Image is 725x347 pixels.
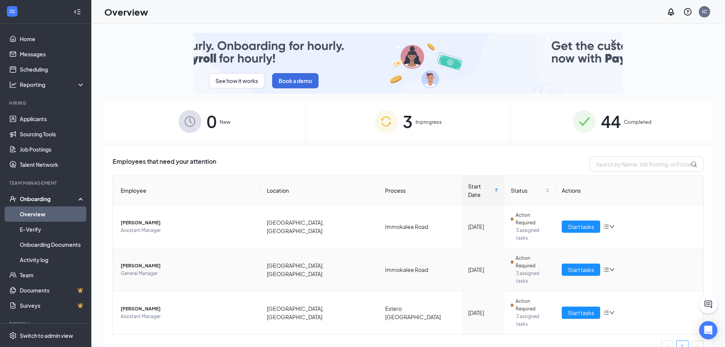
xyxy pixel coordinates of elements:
[220,118,230,126] span: New
[609,310,615,315] span: down
[516,270,550,285] span: 3 assigned tasks
[20,62,85,77] a: Scheduling
[20,46,85,62] a: Messages
[556,176,703,205] th: Actions
[568,309,594,317] span: Start tasks
[121,313,255,320] span: Assistant Manager
[468,309,499,317] div: [DATE]
[73,8,81,16] svg: Collapse
[121,262,255,270] span: [PERSON_NAME]
[9,332,17,339] svg: Settings
[603,224,609,230] span: bars
[379,248,462,291] td: Immokalee Road
[505,176,556,205] th: Status
[9,180,83,186] div: Team Management
[20,267,85,283] a: Team
[113,176,261,205] th: Employee
[20,31,85,46] a: Home
[20,222,85,237] a: E-Verify
[699,295,717,313] button: ChatActive
[609,37,618,46] svg: Cross
[20,332,73,339] div: Switch to admin view
[20,195,78,203] div: Onboarding
[261,291,379,334] td: [GEOGRAPHIC_DATA], [GEOGRAPHIC_DATA]
[516,297,550,313] span: Action Required
[261,176,379,205] th: Location
[20,206,85,222] a: Overview
[609,224,615,229] span: down
[516,227,550,242] span: 3 assigned tasks
[403,108,413,134] span: 3
[9,195,17,203] svg: UserCheck
[590,157,704,172] input: Search by Name, Job Posting, or Process
[121,227,255,234] span: Assistant Manager
[468,222,499,231] div: [DATE]
[9,100,83,106] div: Hiring
[379,291,462,334] td: Estero [GEOGRAPHIC_DATA]
[20,126,85,142] a: Sourcing Tools
[562,264,600,276] button: Start tasks
[416,118,442,126] span: In progress
[272,73,319,88] button: Book a demo
[516,254,550,270] span: Action Required
[562,307,600,319] button: Start tasks
[379,205,462,248] td: Immokalee Road
[20,81,85,88] div: Reporting
[468,182,493,199] span: Start Date
[20,298,85,313] a: SurveysCrown
[603,267,609,273] span: bars
[113,157,216,172] span: Employees that need your attention
[601,108,621,134] span: 44
[603,310,609,316] span: bars
[121,305,255,313] span: [PERSON_NAME]
[568,265,594,274] span: Start tasks
[104,5,148,18] h1: Overview
[121,270,255,277] span: General Manager
[699,321,717,339] div: Open Intercom Messenger
[702,8,707,15] div: JC
[261,205,379,248] td: [GEOGRAPHIC_DATA], [GEOGRAPHIC_DATA]
[9,81,17,88] svg: Analysis
[121,219,255,227] span: [PERSON_NAME]
[209,73,265,88] button: See how it works
[568,222,594,231] span: Start tasks
[562,221,600,233] button: Start tasks
[20,237,85,252] a: Onboarding Documents
[9,321,83,327] div: Payroll
[683,7,692,16] svg: QuestionInfo
[207,108,217,134] span: 0
[261,248,379,291] td: [GEOGRAPHIC_DATA], [GEOGRAPHIC_DATA]
[20,252,85,267] a: Activity log
[20,142,85,157] a: Job Postings
[609,267,615,272] span: down
[20,111,85,126] a: Applicants
[379,176,462,205] th: Process
[624,118,652,126] span: Completed
[468,265,499,274] div: [DATE]
[20,283,85,298] a: DocumentsCrown
[516,313,550,328] span: 3 assigned tasks
[516,211,550,227] span: Action Required
[8,8,16,15] svg: WorkstreamLogo
[20,157,85,172] a: Talent Network
[511,186,544,195] span: Status
[704,300,713,309] svg: ChatActive
[194,33,623,94] img: payroll-small.gif
[666,7,676,16] svg: Notifications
